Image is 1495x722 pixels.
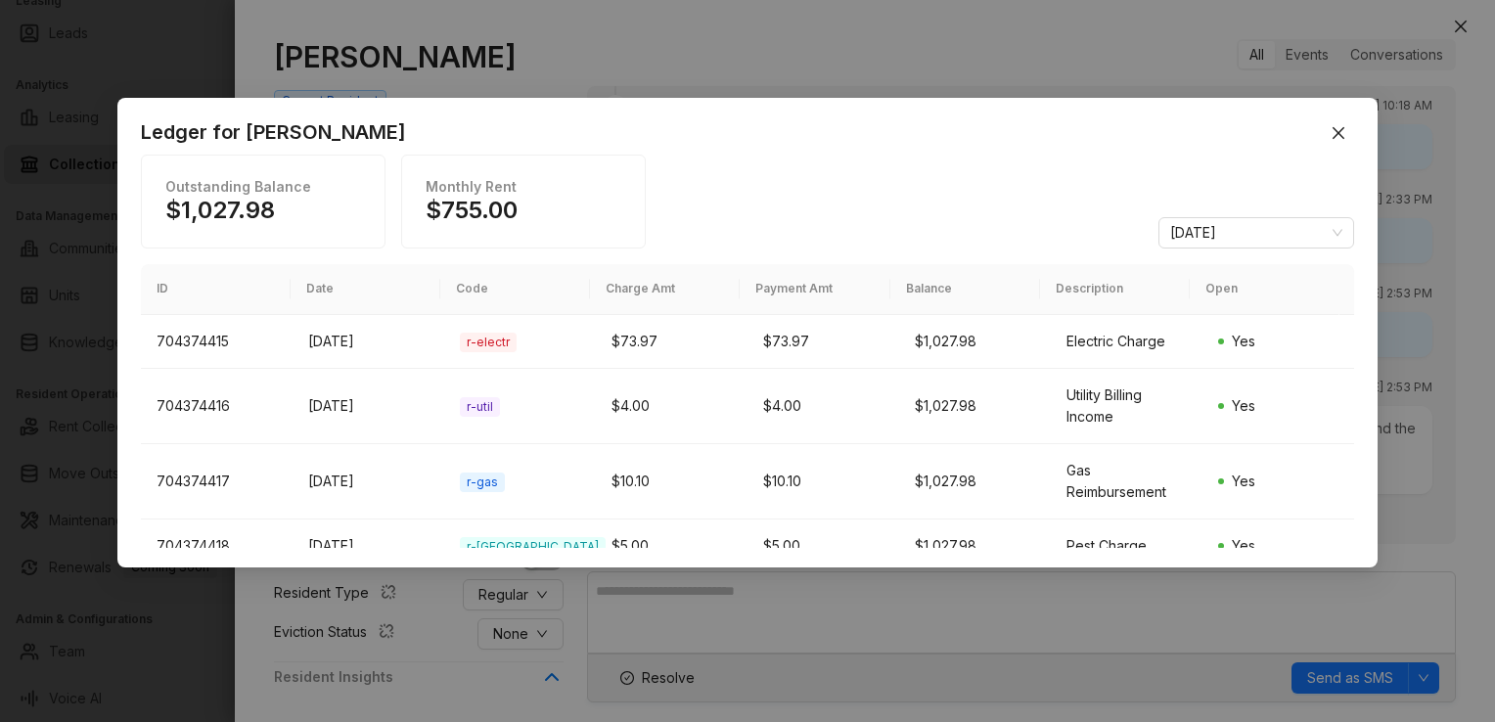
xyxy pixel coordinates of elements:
[141,264,291,315] th: ID
[590,264,740,315] th: Charge Amt
[165,196,361,224] h1: $1,027.98
[1066,535,1187,557] div: Pest Charge
[308,535,429,557] div: [DATE]
[460,537,606,557] span: r-[GEOGRAPHIC_DATA]
[141,117,1354,147] div: Ledger for [PERSON_NAME]
[1066,460,1187,503] div: Gas Reimbursement
[740,264,889,315] th: Payment Amt
[1066,331,1187,352] div: Electric Charge
[141,369,293,444] td: 704374416
[1040,264,1190,315] th: Description
[1190,264,1339,315] th: Open
[890,264,1040,315] th: Balance
[1232,333,1255,349] span: Yes
[612,331,732,352] div: $73.97
[460,473,505,492] span: r-gas
[308,395,429,417] div: [DATE]
[1170,218,1342,248] span: August 2025
[915,395,1035,417] div: $1,027.98
[763,395,883,417] div: $4.00
[1232,537,1255,554] span: Yes
[763,471,883,492] div: $10.10
[1232,473,1255,489] span: Yes
[915,471,1035,492] div: $1,027.98
[165,179,355,196] h1: Outstanding Balance
[1331,125,1346,141] span: close
[141,444,293,519] td: 704374417
[460,333,517,352] span: r-electr
[763,535,883,557] div: $5.00
[426,179,615,196] h1: Monthly Rent
[915,535,1035,557] div: $1,027.98
[141,519,293,573] td: 704374418
[440,264,590,315] th: Code
[915,331,1035,352] div: $1,027.98
[1066,384,1187,428] div: Utility Billing Income
[308,331,429,352] div: [DATE]
[460,397,500,417] span: r-util
[308,471,429,492] div: [DATE]
[1232,397,1255,414] span: Yes
[291,264,440,315] th: Date
[1323,117,1354,149] button: Close
[763,331,883,352] div: $73.97
[612,471,732,492] div: $10.10
[612,395,732,417] div: $4.00
[612,535,732,557] div: $5.00
[426,196,621,224] h1: $755.00
[141,315,293,369] td: 704374415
